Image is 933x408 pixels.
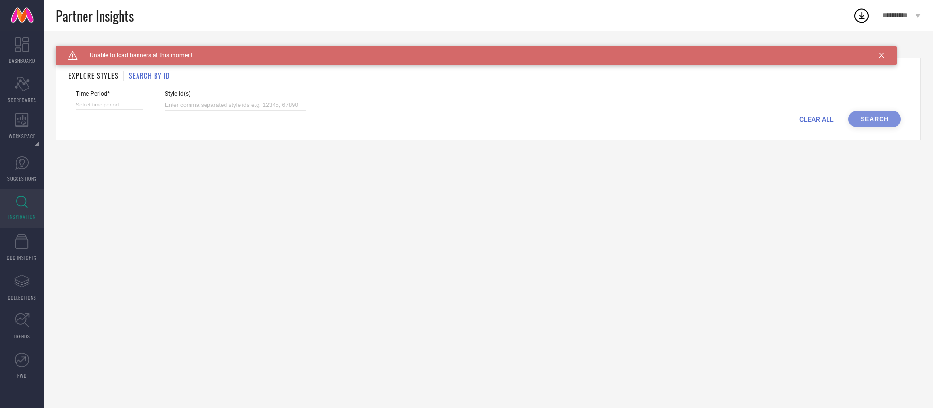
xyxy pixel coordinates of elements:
[7,254,37,261] span: CDC INSIGHTS
[165,90,306,97] span: Style Id(s)
[56,46,921,53] div: Back TO Dashboard
[78,52,193,59] span: Unable to load banners at this moment
[56,6,134,26] span: Partner Insights
[9,57,35,64] span: DASHBOARD
[799,115,834,123] span: CLEAR ALL
[7,175,37,182] span: SUGGESTIONS
[8,294,36,301] span: COLLECTIONS
[165,100,306,111] input: Enter comma separated style ids e.g. 12345, 67890
[9,132,35,140] span: WORKSPACE
[76,100,143,110] input: Select time period
[129,71,170,81] h1: SEARCH BY ID
[8,213,35,220] span: INSPIRATION
[17,372,27,379] span: FWD
[853,7,870,24] div: Open download list
[69,71,119,81] h1: EXPLORE STYLES
[8,96,36,104] span: SCORECARDS
[76,90,143,97] span: Time Period*
[14,333,30,340] span: TRENDS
